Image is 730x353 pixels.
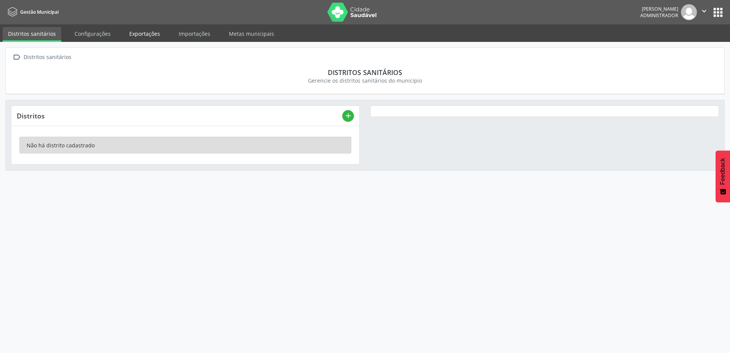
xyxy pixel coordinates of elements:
div: Gerencie os distritos sanitários do município [16,77,714,85]
button: apps [711,6,725,19]
span: Feedback [719,158,726,185]
div: Distritos sanitários [22,52,73,63]
i:  [700,7,708,15]
span: Administrador [640,12,678,19]
div: Distritos [17,112,342,120]
i:  [11,52,22,63]
div: [PERSON_NAME] [640,6,678,12]
a: Exportações [124,27,165,40]
div: Distritos sanitários [16,68,714,77]
button: Feedback - Mostrar pesquisa [716,150,730,202]
span: Gestão Municipal [20,9,59,15]
div: Não há distrito cadastrado [19,137,351,153]
a:  Distritos sanitários [11,52,73,63]
i: add [344,112,352,120]
a: Distritos sanitários [3,27,61,42]
a: Metas municipais [224,27,279,40]
a: Gestão Municipal [5,6,59,18]
button: add [342,110,354,122]
img: img [681,4,697,20]
a: Importações [173,27,216,40]
button:  [697,4,711,20]
a: Configurações [69,27,116,40]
